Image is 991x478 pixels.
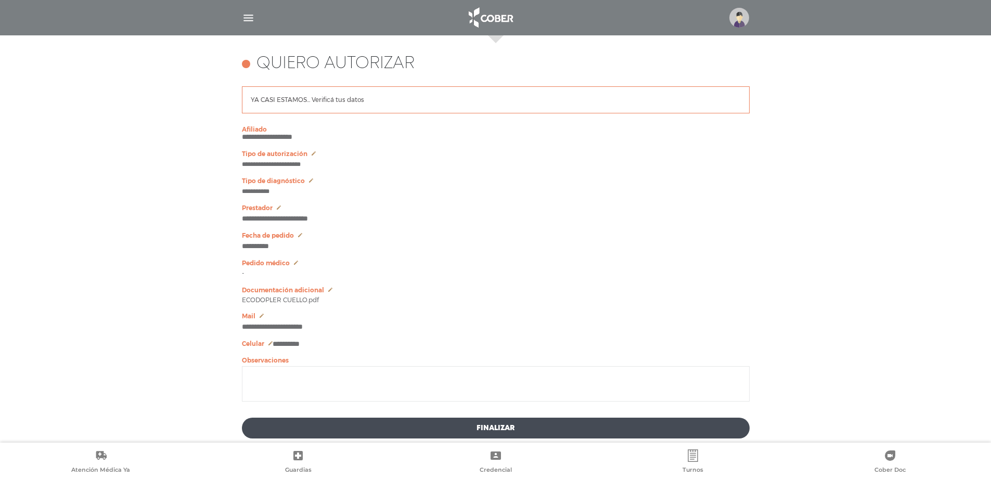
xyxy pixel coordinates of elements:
[242,287,324,294] span: Documentación adicional
[242,270,750,277] p: -
[683,466,703,475] span: Turnos
[792,449,989,476] a: Cober Doc
[242,150,307,158] span: Tipo de autorización
[256,54,415,74] h4: Quiero autorizar
[242,126,750,133] p: Afiliado
[285,466,312,475] span: Guardias
[480,466,512,475] span: Credencial
[594,449,791,476] a: Turnos
[242,260,290,267] span: Pedido médico
[242,418,750,438] button: Finalizar
[729,8,749,28] img: profile-placeholder.svg
[874,466,906,475] span: Cober Doc
[242,297,319,303] span: ECODOPLER CUELLO.pdf
[251,95,364,105] p: YA CASI ESTAMOS... Verificá tus datos
[71,466,130,475] span: Atención Médica Ya
[242,313,255,320] span: Mail
[242,11,255,24] img: Cober_menu-lines-white.svg
[199,449,396,476] a: Guardias
[242,204,273,212] span: Prestador
[242,232,294,239] span: Fecha de pedido
[2,449,199,476] a: Atención Médica Ya
[242,340,264,347] span: Celular
[242,177,305,185] span: Tipo de diagnóstico
[397,449,594,476] a: Credencial
[242,357,750,364] p: Observaciones
[463,5,518,30] img: logo_cober_home-white.png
